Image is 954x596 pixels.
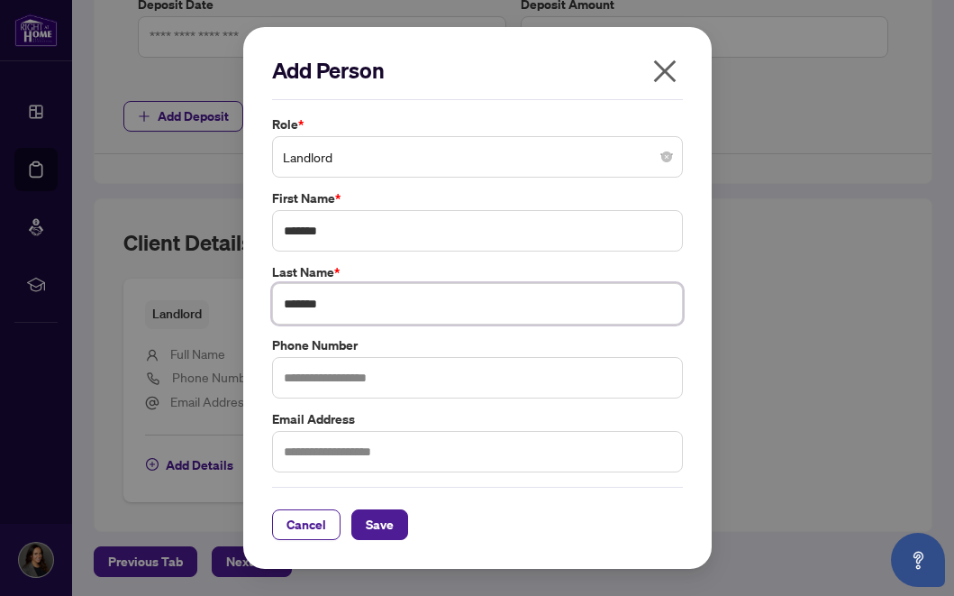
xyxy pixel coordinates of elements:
[272,188,683,208] label: First Name
[286,510,326,539] span: Cancel
[272,262,683,282] label: Last Name
[272,409,683,429] label: Email Address
[650,57,679,86] span: close
[891,533,945,587] button: Open asap
[272,56,683,85] h2: Add Person
[283,140,672,174] span: Landlord
[272,335,683,355] label: Phone Number
[366,510,394,539] span: Save
[272,115,683,134] label: Role
[661,151,672,162] span: close-circle
[272,509,341,540] button: Cancel
[351,509,408,540] button: Save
